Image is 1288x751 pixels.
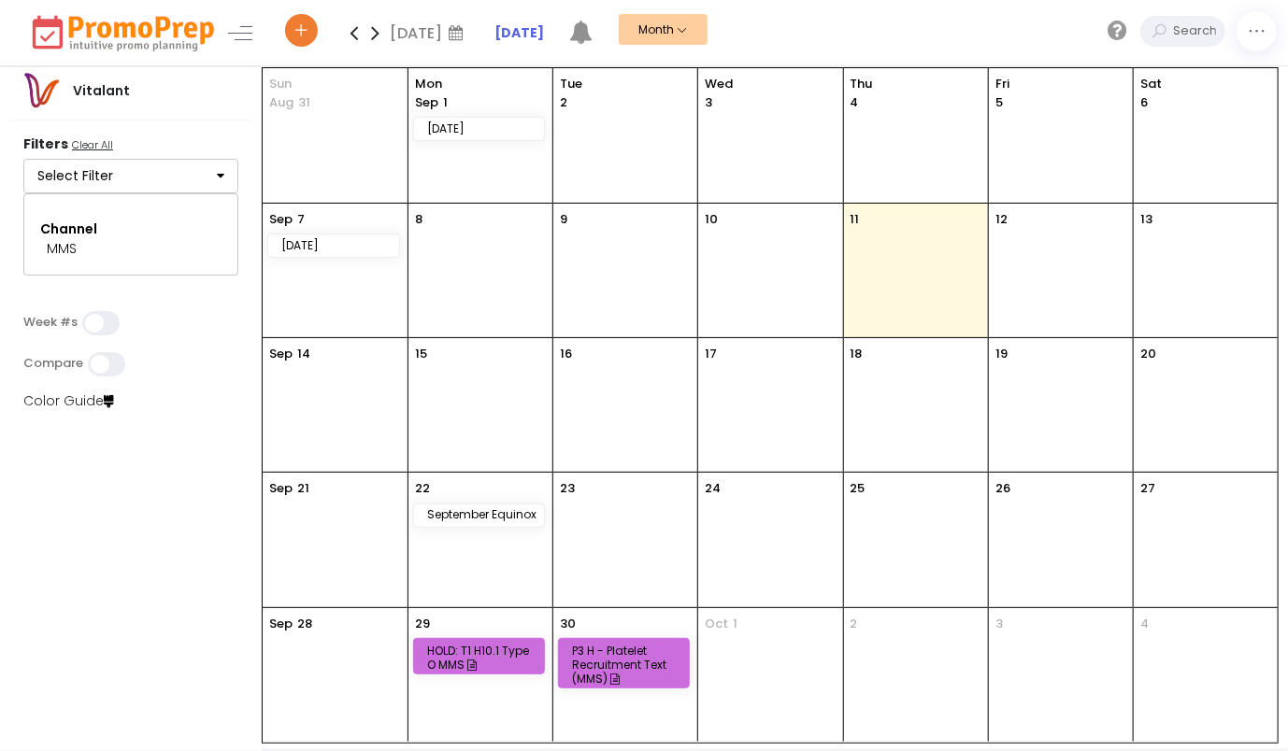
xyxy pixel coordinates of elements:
span: Sun [269,75,401,93]
p: 26 [995,479,1010,498]
span: Fri [995,75,1126,93]
div: Vitalant [60,81,143,101]
span: Wed [705,75,836,93]
p: 27 [1140,479,1155,498]
p: 3 [995,615,1003,633]
p: 4 [1140,615,1149,633]
button: Select Filter [23,159,238,194]
div: September Equinox [427,507,537,521]
p: Sep [269,615,293,633]
strong: Filters [23,135,68,153]
p: 18 [851,345,863,363]
p: 2 [851,615,858,633]
p: 23 [560,479,575,498]
span: Oct [705,615,728,633]
label: Compare [23,356,83,371]
p: 21 [297,479,309,498]
p: 28 [297,615,312,633]
div: [DATE] [281,238,392,252]
a: [DATE] [494,23,544,43]
div: P3 H - Platelet Recruitment Text (MMS) [572,644,682,686]
div: MMS [47,239,215,259]
p: 31 [298,93,310,112]
span: Sat [1140,75,1272,93]
p: 29 [415,615,430,633]
p: 2 [560,93,567,112]
p: 4 [851,93,859,112]
p: 7 [297,210,305,229]
strong: [DATE] [494,23,544,42]
p: 30 [560,615,576,633]
div: [DATE] [390,19,469,47]
p: 6 [1140,93,1148,112]
p: 11 [851,210,860,229]
p: 19 [995,345,1008,363]
div: Channel [40,220,222,239]
p: 22 [415,479,430,498]
p: 24 [705,479,721,498]
p: 3 [705,93,712,112]
p: 14 [297,345,310,363]
img: vitalantlogo.png [22,72,60,109]
u: Clear All [72,137,113,152]
span: Sep [415,93,438,111]
span: Thu [851,75,981,93]
label: Week #s [23,315,78,330]
p: 25 [851,479,866,498]
p: 1 [415,93,448,112]
a: Color Guide [23,391,114,410]
p: Sep [269,210,293,229]
p: 20 [1140,345,1156,363]
p: 10 [705,210,718,229]
input: Search [1168,16,1225,47]
div: [DATE] [427,121,537,135]
span: Tue [560,75,691,93]
p: 9 [560,210,567,229]
p: 12 [995,210,1008,229]
p: Aug [269,93,293,112]
p: 1 [733,615,737,633]
p: 15 [415,345,427,363]
p: 13 [1140,210,1152,229]
span: Mon [415,75,546,93]
p: 17 [705,345,717,363]
div: HOLD: T1 H10.1 Type O MMS [427,644,537,672]
p: 8 [415,210,422,229]
p: 5 [995,93,1003,112]
button: Month [619,14,708,45]
p: Sep [269,479,293,498]
p: Sep [269,345,293,363]
p: 16 [560,345,572,363]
